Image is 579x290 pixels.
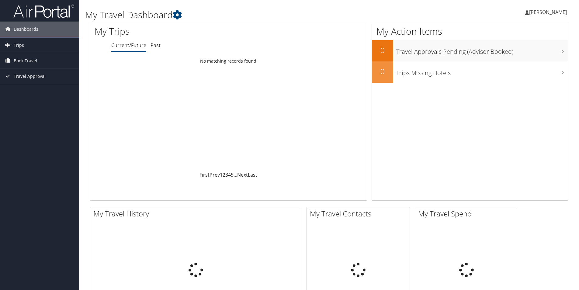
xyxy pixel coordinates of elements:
[225,171,228,178] a: 3
[231,171,234,178] a: 5
[14,69,46,84] span: Travel Approval
[248,171,257,178] a: Last
[210,171,220,178] a: Prev
[151,42,161,49] a: Past
[396,66,568,77] h3: Trips Missing Hotels
[228,171,231,178] a: 4
[220,171,223,178] a: 1
[372,66,393,77] h2: 0
[525,3,573,21] a: [PERSON_NAME]
[418,209,518,219] h2: My Travel Spend
[529,9,567,16] span: [PERSON_NAME]
[13,4,74,18] img: airportal-logo.png
[90,56,367,67] td: No matching records found
[223,171,225,178] a: 2
[111,42,146,49] a: Current/Future
[199,171,210,178] a: First
[372,40,568,61] a: 0Travel Approvals Pending (Advisor Booked)
[396,44,568,56] h3: Travel Approvals Pending (Advisor Booked)
[372,45,393,55] h2: 0
[85,9,410,21] h1: My Travel Dashboard
[14,38,24,53] span: Trips
[95,25,247,38] h1: My Trips
[372,25,568,38] h1: My Action Items
[14,53,37,68] span: Book Travel
[372,61,568,83] a: 0Trips Missing Hotels
[93,209,301,219] h2: My Travel History
[234,171,237,178] span: …
[237,171,248,178] a: Next
[310,209,410,219] h2: My Travel Contacts
[14,22,38,37] span: Dashboards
